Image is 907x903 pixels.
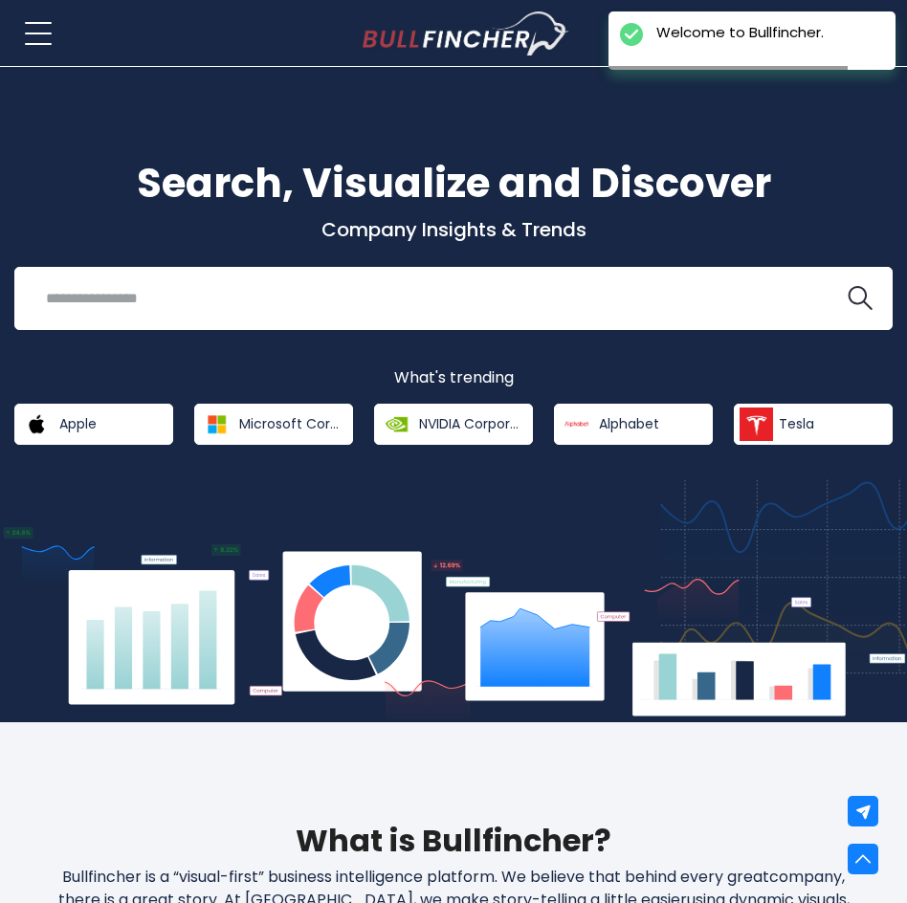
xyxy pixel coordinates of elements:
[14,217,893,242] p: Company Insights & Trends
[374,404,533,445] a: NVIDIA Corporation
[239,415,340,432] span: Microsoft Corporation
[363,11,568,55] a: Go to homepage
[734,404,893,445] a: Tesla
[848,286,873,311] img: search icon
[14,818,893,864] h2: What is Bullfincher?
[14,368,893,388] p: What's trending
[554,404,713,445] a: Alphabet
[14,404,173,445] a: Apple
[14,153,893,213] h1: Search, Visualize and Discover
[656,23,824,42] div: Welcome to Bullfincher.
[363,11,569,55] img: Bullfincher logo
[599,415,659,432] span: Alphabet
[59,415,97,432] span: Apple
[419,415,520,432] span: NVIDIA Corporation
[779,415,814,432] span: Tesla
[194,404,353,445] a: Microsoft Corporation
